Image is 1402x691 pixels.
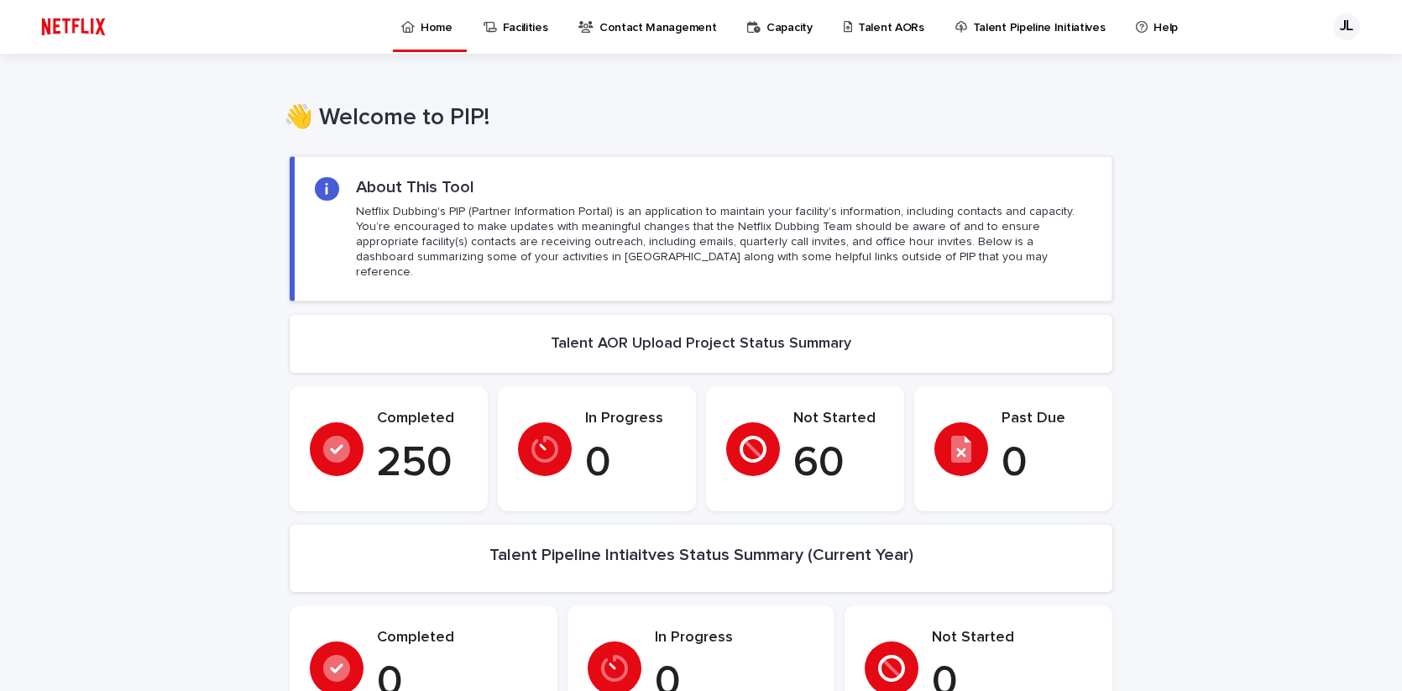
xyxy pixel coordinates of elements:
p: 250 [377,438,468,489]
p: Not Started [932,629,1092,647]
h2: About This Tool [356,177,474,197]
p: 0 [1002,438,1092,489]
p: Past Due [1002,410,1092,428]
p: Netflix Dubbing's PIP (Partner Information Portal) is an application to maintain your facility's ... [356,204,1091,280]
p: 60 [793,438,884,489]
img: ifQbXi3ZQGMSEF7WDB7W [34,10,113,44]
p: 0 [585,438,676,489]
p: In Progress [585,410,676,428]
div: JL [1333,13,1360,40]
p: Completed [377,629,537,647]
h2: Talent AOR Upload Project Status Summary [551,335,851,353]
p: Not Started [793,410,884,428]
h2: Talent Pipeline Intiaitves Status Summary (Current Year) [489,545,913,565]
p: In Progress [655,629,815,647]
p: Completed [377,410,468,428]
h1: 👋 Welcome to PIP! [284,104,1106,133]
